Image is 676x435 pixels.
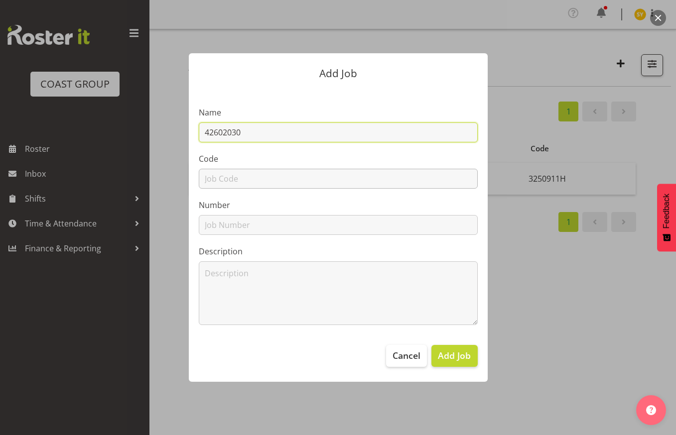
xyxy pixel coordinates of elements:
[199,169,478,189] input: Job Code
[646,405,656,415] img: help-xxl-2.png
[657,184,676,251] button: Feedback - Show survey
[386,345,427,367] button: Cancel
[199,245,478,257] label: Description
[199,153,478,165] label: Code
[199,107,478,118] label: Name
[431,345,477,367] button: Add Job
[199,122,478,142] input: Job Name
[199,199,478,211] label: Number
[199,215,478,235] input: Job Number
[438,349,471,362] span: Add Job
[393,349,420,362] span: Cancel
[199,68,478,79] p: Add Job
[662,194,671,228] span: Feedback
